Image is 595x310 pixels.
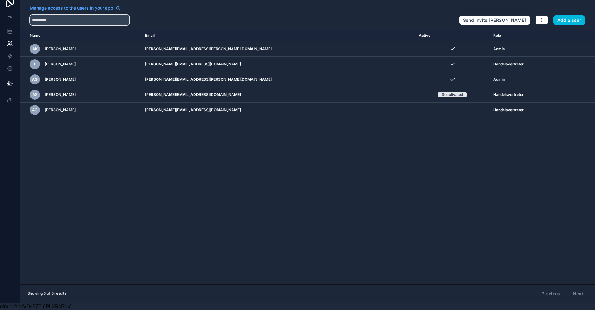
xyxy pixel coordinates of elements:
td: [PERSON_NAME][EMAIL_ADDRESS][DOMAIN_NAME] [141,103,415,118]
span: AS [32,92,38,97]
span: [PERSON_NAME] [45,62,76,67]
span: Showing 5 of 5 results [27,291,66,296]
span: Manage access to the users in your app [30,5,113,11]
span: [PERSON_NAME] [45,46,76,51]
button: Add a user [553,15,585,25]
button: Send invite [PERSON_NAME] [459,15,530,25]
span: Handelsvertreter [493,62,524,67]
span: [PERSON_NAME] [45,92,76,97]
span: Admin [493,46,505,51]
span: F [34,62,36,67]
span: [PERSON_NAME] [45,107,76,112]
div: scrollable content [20,30,595,284]
span: Handelsvertreter [493,107,524,112]
div: Deactivated [442,92,463,97]
span: Admin [493,77,505,82]
span: [PERSON_NAME] [45,77,76,82]
a: Manage access to the users in your app [30,5,121,11]
th: Name [20,30,141,41]
td: [PERSON_NAME][EMAIL_ADDRESS][DOMAIN_NAME] [141,57,415,72]
th: Role [490,30,567,41]
span: AC [32,107,38,112]
span: Handelsvertreter [493,92,524,97]
th: Active [415,30,490,41]
span: AG [32,77,38,82]
td: [PERSON_NAME][EMAIL_ADDRESS][PERSON_NAME][DOMAIN_NAME] [141,41,415,57]
td: [PERSON_NAME][EMAIL_ADDRESS][DOMAIN_NAME] [141,87,415,103]
th: Email [141,30,415,41]
td: [PERSON_NAME][EMAIL_ADDRESS][PERSON_NAME][DOMAIN_NAME] [141,72,415,87]
span: AK [32,46,38,51]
